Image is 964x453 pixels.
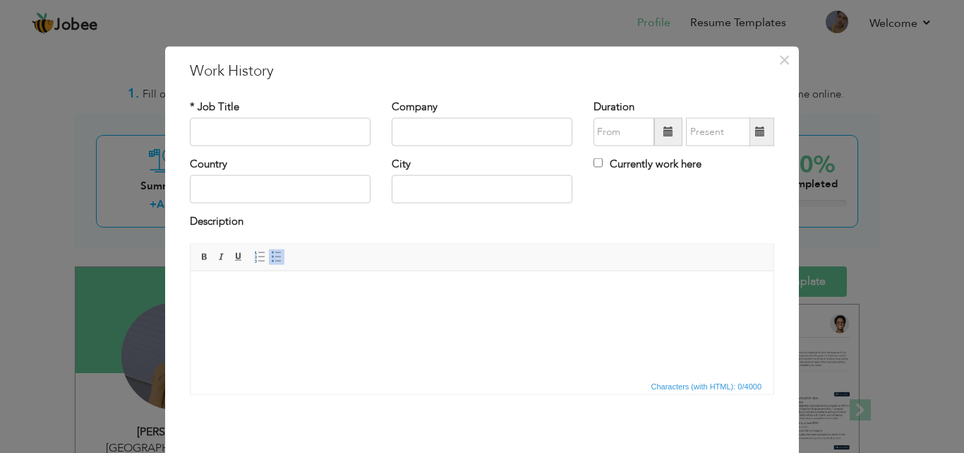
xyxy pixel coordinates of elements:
span: Characters (with HTML): 0/4000 [649,380,765,392]
a: Bold [197,249,212,264]
label: City [392,157,411,172]
a: Italic [214,249,229,264]
input: Currently work here [594,158,603,167]
span: × [778,47,790,72]
label: Currently work here [594,157,701,172]
iframe: Rich Text Editor, workEditor [191,271,773,377]
input: Present [686,118,750,146]
button: Close [773,48,795,71]
label: Duration [594,99,634,114]
input: From [594,118,654,146]
div: Statistics [649,380,766,392]
label: Company [392,99,438,114]
label: * Job Title [190,99,239,114]
a: Insert/Remove Numbered List [252,249,267,264]
label: Description [190,214,243,229]
label: Country [190,157,227,172]
a: Underline [231,249,246,264]
a: Insert/Remove Bulleted List [269,249,284,264]
h3: Work History [190,60,774,81]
